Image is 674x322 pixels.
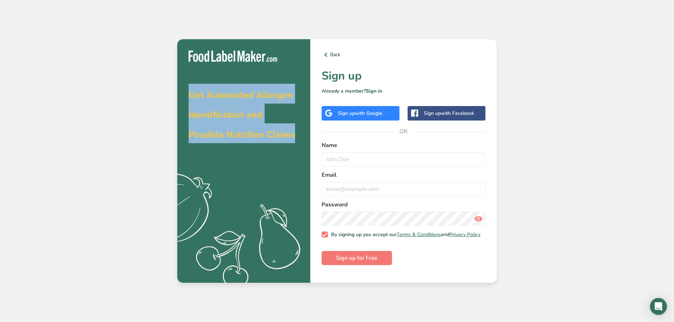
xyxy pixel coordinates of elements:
[355,110,382,117] span: with Google
[336,254,378,262] span: Sign up for Free
[650,298,667,315] div: Open Intercom Messenger
[393,121,414,142] span: OR
[338,110,382,117] div: Sign up
[189,51,277,62] img: Food Label Maker
[322,200,485,209] label: Password
[366,88,382,94] a: Sign in
[424,110,474,117] div: Sign up
[397,231,441,238] a: Terms & Conditions
[322,182,485,196] input: email@example.com
[322,68,485,84] h1: Sign up
[322,141,485,150] label: Name
[328,232,481,238] span: By signing up you accept our and
[322,251,392,265] button: Sign up for Free
[322,152,485,166] input: John Doe
[322,87,485,95] p: Already a member?
[449,231,480,238] a: Privacy Policy
[441,110,474,117] span: with Facebook
[322,51,485,59] a: Back
[189,89,295,141] span: Get Automated Allergen Identification and Possible Nutrition Claims
[322,171,485,179] label: Email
